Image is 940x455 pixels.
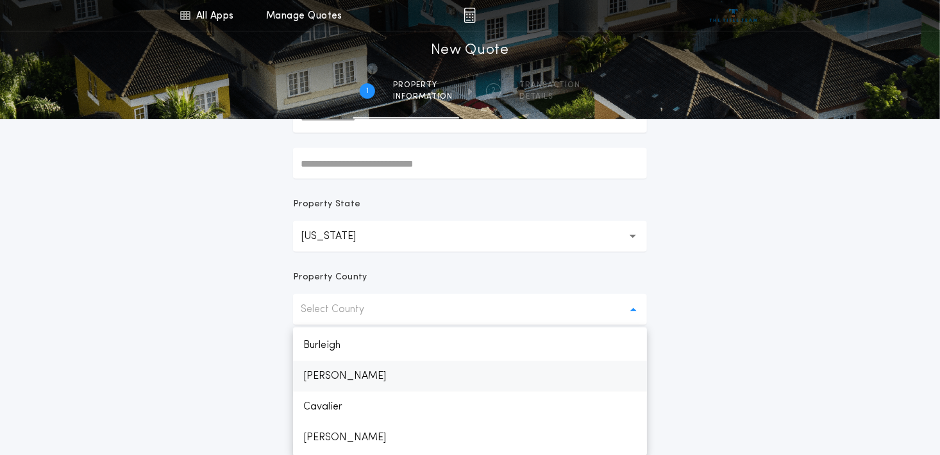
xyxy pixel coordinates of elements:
h1: New Quote [431,40,509,61]
span: details [519,92,580,102]
img: vs-icon [710,9,758,22]
h2: 2 [492,86,496,96]
p: Select County [301,302,385,317]
img: img [464,8,476,23]
p: [PERSON_NAME] [293,361,647,392]
p: [US_STATE] [301,229,376,244]
span: Property [393,80,453,90]
p: Cavalier [293,392,647,422]
span: information [393,92,453,102]
p: Property State [293,198,360,211]
button: Select County [293,294,647,325]
p: [PERSON_NAME] [293,422,647,453]
span: Transaction [519,80,580,90]
p: Burleigh [293,330,647,361]
button: [US_STATE] [293,221,647,252]
p: Property County [293,271,367,284]
h2: 1 [366,86,369,96]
